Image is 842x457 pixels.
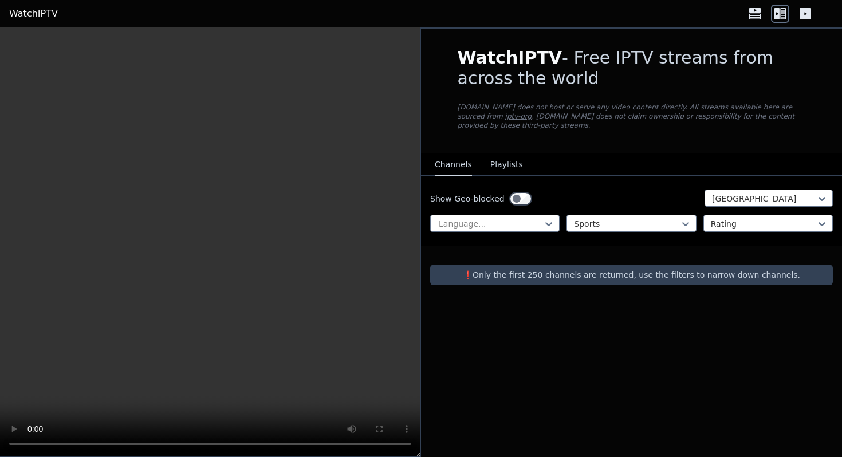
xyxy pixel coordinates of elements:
a: WatchIPTV [9,7,58,21]
button: Channels [435,154,472,176]
h1: - Free IPTV streams from across the world [458,48,806,89]
button: Playlists [490,154,523,176]
label: Show Geo-blocked [430,193,505,204]
span: WatchIPTV [458,48,562,68]
p: [DOMAIN_NAME] does not host or serve any video content directly. All streams available here are s... [458,103,806,130]
a: iptv-org [505,112,532,120]
p: ❗️Only the first 250 channels are returned, use the filters to narrow down channels. [435,269,828,281]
